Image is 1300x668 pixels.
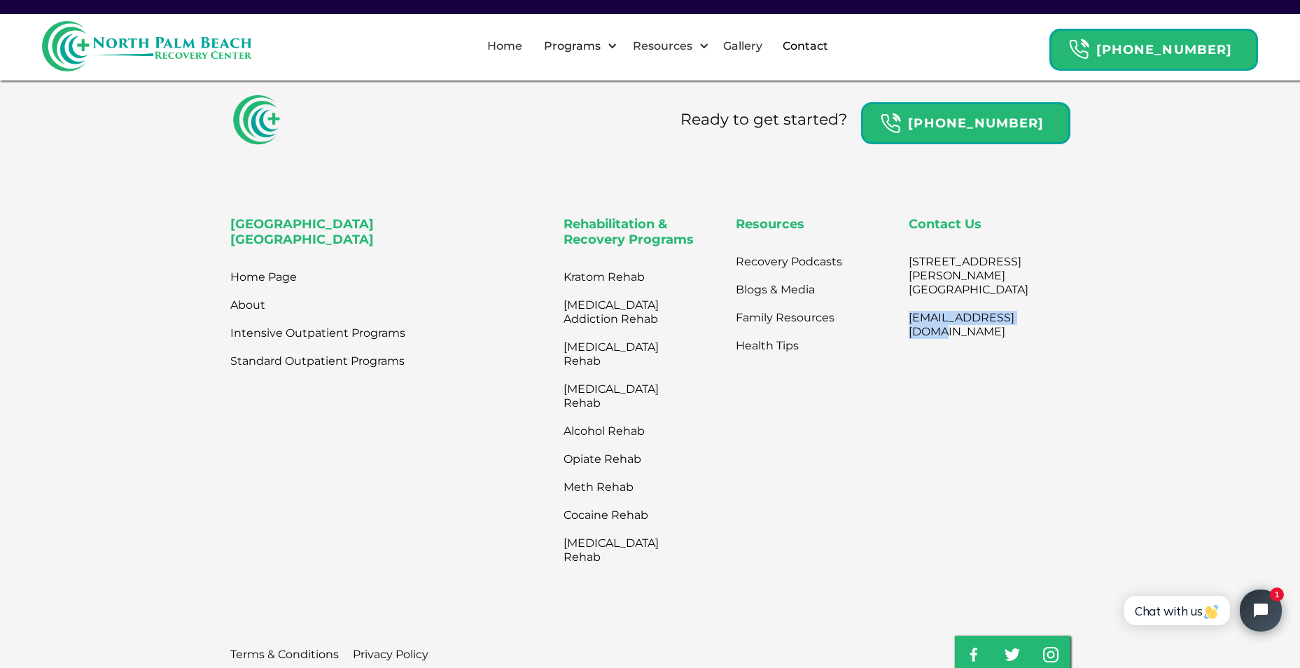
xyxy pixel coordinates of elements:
[564,333,683,375] a: [MEDICAL_DATA] Rehab
[909,248,1028,304] a: [STREET_ADDRESS][PERSON_NAME][GEOGRAPHIC_DATA]
[1109,578,1294,643] iframe: Tidio Chat
[564,473,683,501] a: Meth Rehab
[909,304,1028,346] a: [EMAIL_ADDRESS][DOMAIN_NAME]
[564,417,683,445] a: Alcohol Rehab
[532,24,621,69] div: Programs
[1049,22,1258,71] a: Header Calendar Icons[PHONE_NUMBER]
[1096,42,1232,57] strong: [PHONE_NUMBER]
[736,276,815,304] a: Blogs & Media
[736,304,834,332] a: Family Resources
[880,113,901,134] img: Header Calendar Icons
[230,347,405,375] a: Standard Outpatient Programs
[621,24,713,69] div: Resources
[564,529,683,571] a: [MEDICAL_DATA] Rehab
[909,216,981,232] strong: Contact Us
[715,24,771,69] a: Gallery
[774,24,837,69] a: Contact
[479,24,531,69] a: Home
[736,216,804,232] strong: Resources
[1068,39,1089,60] img: Header Calendar Icons
[230,216,374,247] strong: [GEOGRAPHIC_DATA] [GEOGRAPHIC_DATA]
[861,95,1070,144] a: Header Calendar Icons[PHONE_NUMBER]
[680,109,847,131] div: Ready to get started?
[629,38,696,55] div: Resources
[540,38,604,55] div: Programs
[564,445,683,473] a: Opiate Rehab
[564,291,683,333] a: [MEDICAL_DATA] Addiction Rehab
[564,501,683,529] a: Cocaine Rehab
[230,291,265,319] a: About
[736,248,842,276] a: Recovery Podcasts
[230,319,405,347] a: Intensive Outpatient Programs
[230,263,297,291] a: Home Page
[564,375,683,417] a: [MEDICAL_DATA] Rehab
[564,216,694,247] strong: Rehabilitation & Recovery Programs
[736,332,799,360] a: Health Tips
[908,116,1044,131] strong: [PHONE_NUMBER]
[564,263,683,291] a: Kratom Rehab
